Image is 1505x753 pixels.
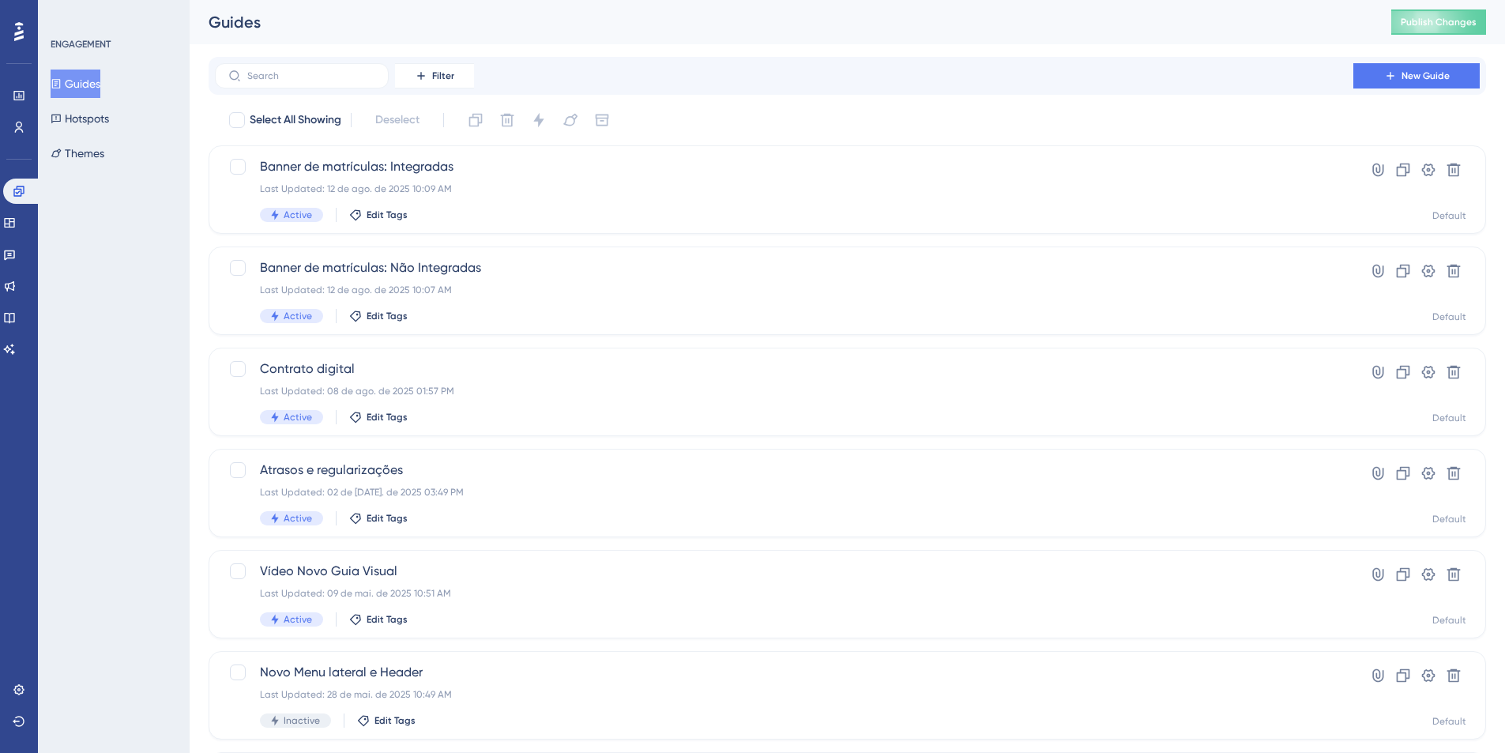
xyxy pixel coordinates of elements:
[260,284,1308,296] div: Last Updated: 12 de ago. de 2025 10:07 AM
[367,613,408,626] span: Edit Tags
[357,714,416,727] button: Edit Tags
[1432,614,1466,627] div: Default
[1432,209,1466,222] div: Default
[432,70,454,82] span: Filter
[395,63,474,88] button: Filter
[367,209,408,221] span: Edit Tags
[1432,311,1466,323] div: Default
[51,104,109,133] button: Hotspots
[260,486,1308,499] div: Last Updated: 02 de [DATE]. de 2025 03:49 PM
[374,714,416,727] span: Edit Tags
[51,38,111,51] div: ENGAGEMENT
[284,209,312,221] span: Active
[260,258,1308,277] span: Banner de matrículas: Não Integradas
[260,587,1308,600] div: Last Updated: 09 de mai. de 2025 10:51 AM
[260,688,1308,701] div: Last Updated: 28 de mai. de 2025 10:49 AM
[361,106,434,134] button: Deselect
[51,70,100,98] button: Guides
[260,183,1308,195] div: Last Updated: 12 de ago. de 2025 10:09 AM
[349,209,408,221] button: Edit Tags
[1391,9,1486,35] button: Publish Changes
[260,385,1308,397] div: Last Updated: 08 de ago. de 2025 01:57 PM
[1432,715,1466,728] div: Default
[284,613,312,626] span: Active
[1432,513,1466,525] div: Default
[349,411,408,424] button: Edit Tags
[51,139,104,168] button: Themes
[284,512,312,525] span: Active
[367,411,408,424] span: Edit Tags
[284,411,312,424] span: Active
[247,70,375,81] input: Search
[260,157,1308,176] span: Banner de matrículas: Integradas
[367,512,408,525] span: Edit Tags
[209,11,1352,33] div: Guides
[1401,16,1477,28] span: Publish Changes
[349,310,408,322] button: Edit Tags
[260,562,1308,581] span: Vídeo Novo Guia Visual
[349,613,408,626] button: Edit Tags
[1432,412,1466,424] div: Default
[375,111,420,130] span: Deselect
[250,111,341,130] span: Select All Showing
[1402,70,1450,82] span: New Guide
[349,512,408,525] button: Edit Tags
[260,461,1308,480] span: Atrasos e regularizações
[260,663,1308,682] span: Novo Menu lateral e Header
[260,360,1308,378] span: Contrato digital
[284,714,320,727] span: Inactive
[367,310,408,322] span: Edit Tags
[284,310,312,322] span: Active
[1353,63,1480,88] button: New Guide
